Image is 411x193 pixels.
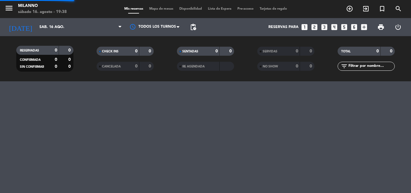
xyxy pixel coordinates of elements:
span: print [377,23,385,31]
i: filter_list [341,63,348,70]
div: LOG OUT [389,18,406,36]
strong: 0 [135,64,138,68]
i: turned_in_not [379,5,386,12]
strong: 0 [296,49,298,53]
span: CHECK INS [102,50,119,53]
span: NO SHOW [263,65,278,68]
span: SENTADAS [182,50,198,53]
span: SIN CONFIRMAR [20,65,44,68]
span: Pre-acceso [234,7,257,11]
span: TOTAL [341,50,351,53]
strong: 0 [55,64,57,69]
i: looks_6 [350,23,358,31]
strong: 0 [135,49,138,53]
span: RE AGENDADA [182,65,205,68]
i: arrow_drop_down [56,23,63,31]
span: Disponibilidad [176,7,205,11]
i: looks_3 [320,23,328,31]
strong: 0 [68,48,72,52]
span: Mis reservas [121,7,146,11]
strong: 0 [229,49,233,53]
span: Reservas para [268,25,298,29]
span: pending_actions [190,23,197,31]
span: Mapa de mesas [146,7,176,11]
i: looks_4 [330,23,338,31]
strong: 0 [310,49,313,53]
i: power_settings_new [394,23,402,31]
span: CANCELADA [102,65,121,68]
span: CONFIRMADA [20,58,41,61]
strong: 0 [68,58,72,62]
strong: 0 [376,49,379,53]
strong: 0 [149,49,152,53]
i: looks_5 [340,23,348,31]
i: menu [5,4,14,13]
strong: 0 [215,49,218,53]
span: Tarjetas de regalo [257,7,290,11]
strong: 0 [296,64,298,68]
strong: 0 [390,49,394,53]
i: search [395,5,402,12]
i: add_circle_outline [346,5,353,12]
span: Lista de Espera [205,7,234,11]
strong: 0 [55,58,57,62]
input: Filtrar por nombre... [348,63,394,70]
i: looks_one [301,23,308,31]
strong: 0 [68,64,72,69]
strong: 0 [149,64,152,68]
span: RESERVADAS [20,49,39,52]
strong: 0 [310,64,313,68]
strong: 0 [55,48,57,52]
i: exit_to_app [362,5,369,12]
i: [DATE] [5,20,36,34]
i: add_box [360,23,368,31]
i: looks_two [311,23,318,31]
span: SERVIDAS [263,50,277,53]
div: sábado 16. agosto - 19:38 [18,9,67,15]
div: Milanno [18,3,67,9]
button: menu [5,4,14,15]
